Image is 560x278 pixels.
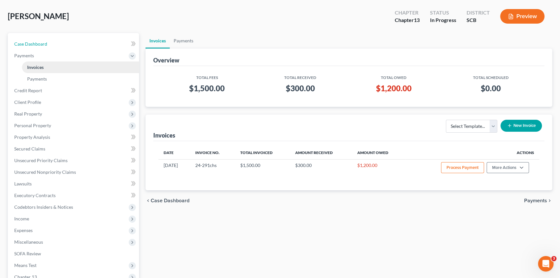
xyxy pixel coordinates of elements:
[14,262,37,268] span: Means Test
[9,155,139,166] a: Unsecured Priority Claims
[405,146,539,159] th: Actions
[158,146,190,159] th: Date
[345,71,442,81] th: Total Owed
[442,71,539,81] th: Total Scheduled
[145,198,151,203] i: chevron_left
[352,159,406,177] td: $1,200.00
[395,17,420,24] div: Chapter
[447,83,534,94] h3: $0.00
[153,131,175,139] div: Invoices
[414,17,420,23] span: 13
[27,64,44,70] span: Invoices
[9,38,139,50] a: Case Dashboard
[9,143,139,155] a: Secured Claims
[22,73,139,85] a: Payments
[352,146,406,159] th: Amount Owed
[14,134,50,140] span: Property Analysis
[255,71,345,81] th: Total Received
[158,159,190,177] td: [DATE]
[9,131,139,143] a: Property Analysis
[261,83,340,94] h3: $300.00
[151,198,189,203] span: Case Dashboard
[501,120,542,132] button: New Invoice
[8,11,69,21] span: [PERSON_NAME]
[22,61,139,73] a: Invoices
[190,146,235,159] th: Invoice No.
[27,76,47,82] span: Payments
[14,204,73,210] span: Codebtors Insiders & Notices
[14,111,42,117] span: Real Property
[14,193,56,198] span: Executory Contracts
[14,99,41,105] span: Client Profile
[145,198,189,203] button: chevron_left Case Dashboard
[190,159,235,177] td: 24-291chs
[14,169,76,175] span: Unsecured Nonpriority Claims
[430,9,456,17] div: Status
[9,178,139,190] a: Lawsuits
[9,85,139,96] a: Credit Report
[487,162,529,173] button: More Actions
[9,248,139,260] a: SOFA Review
[290,159,352,177] td: $300.00
[395,9,420,17] div: Chapter
[14,41,47,47] span: Case Dashboard
[14,216,29,221] span: Income
[9,166,139,178] a: Unsecured Nonpriority Claims
[524,198,547,203] span: Payments
[14,123,51,128] span: Personal Property
[170,33,197,49] a: Payments
[235,146,290,159] th: Total Invoiced
[14,146,45,151] span: Secured Claims
[430,17,456,24] div: In Progress
[551,256,556,261] span: 3
[467,17,490,24] div: SCB
[14,88,42,93] span: Credit Report
[290,146,352,159] th: Amount Received
[14,181,32,186] span: Lawsuits
[9,190,139,201] a: Executory Contracts
[164,83,250,94] h3: $1,500.00
[441,162,484,173] button: Process Payment
[158,71,255,81] th: Total Fees
[538,256,554,272] iframe: Intercom live chat
[350,83,437,94] h3: $1,200.00
[14,158,68,163] span: Unsecured Priority Claims
[14,53,34,58] span: Payments
[145,33,170,49] a: Invoices
[500,9,544,24] button: Preview
[235,159,290,177] td: $1,500.00
[14,251,41,256] span: SOFA Review
[547,198,552,203] i: chevron_right
[524,198,552,203] button: Payments chevron_right
[14,228,33,233] span: Expenses
[14,239,43,245] span: Miscellaneous
[467,9,490,17] div: District
[153,56,179,64] div: Overview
